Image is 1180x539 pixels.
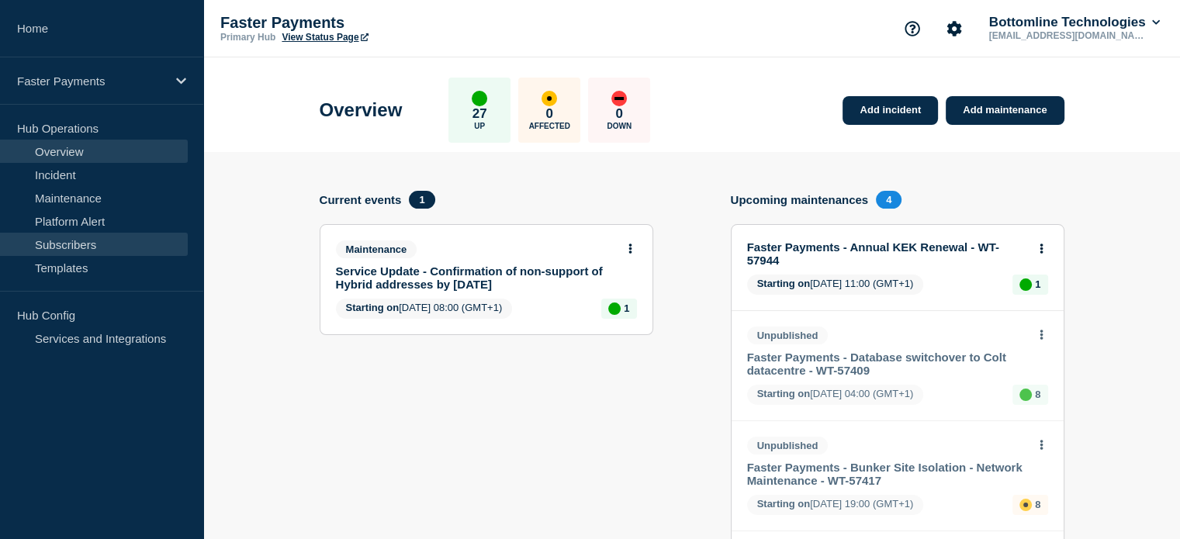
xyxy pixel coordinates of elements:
p: Up [474,122,485,130]
a: Faster Payments - Database switchover to Colt datacentre - WT-57409 [747,351,1027,377]
span: Starting on [757,278,811,289]
p: 1 [624,302,629,314]
div: affected [1019,499,1032,511]
div: up [1019,278,1032,291]
p: 1 [1035,278,1040,290]
p: [EMAIL_ADDRESS][DOMAIN_NAME] [986,30,1147,41]
span: 4 [876,191,901,209]
p: 27 [472,106,487,122]
a: Add incident [843,96,938,125]
button: Account settings [938,12,971,45]
p: 0 [546,106,553,122]
h4: Upcoming maintenances [731,193,869,206]
span: 1 [409,191,434,209]
h4: Current events [320,193,402,206]
p: Primary Hub [220,32,275,43]
div: up [472,91,487,106]
div: up [608,302,621,315]
span: [DATE] 19:00 (GMT+1) [747,495,924,515]
p: 0 [616,106,623,122]
div: affected [542,91,557,106]
span: Starting on [757,498,811,510]
span: Starting on [757,388,811,399]
p: Affected [529,122,570,130]
div: up [1019,389,1032,401]
h1: Overview [320,99,403,121]
p: 8 [1035,499,1040,510]
button: Bottomline Technologies [986,15,1163,30]
p: Down [607,122,632,130]
span: [DATE] 04:00 (GMT+1) [747,385,924,405]
a: Faster Payments - Bunker Site Isolation - Network Maintenance - WT-57417 [747,461,1027,487]
button: Support [896,12,929,45]
a: Faster Payments - Annual KEK Renewal - WT-57944 [747,240,1027,267]
span: [DATE] 08:00 (GMT+1) [336,299,513,319]
a: Add maintenance [946,96,1064,125]
span: [DATE] 11:00 (GMT+1) [747,275,924,295]
span: Starting on [346,302,400,313]
p: Faster Payments [17,74,166,88]
span: Maintenance [336,240,417,258]
div: down [611,91,627,106]
span: Unpublished [747,437,829,454]
a: Service Update - Confirmation of non-support of Hybrid addresses by [DATE] [336,264,616,291]
p: Faster Payments [220,14,531,32]
p: 8 [1035,389,1040,400]
span: Unpublished [747,327,829,344]
a: View Status Page [282,32,368,43]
